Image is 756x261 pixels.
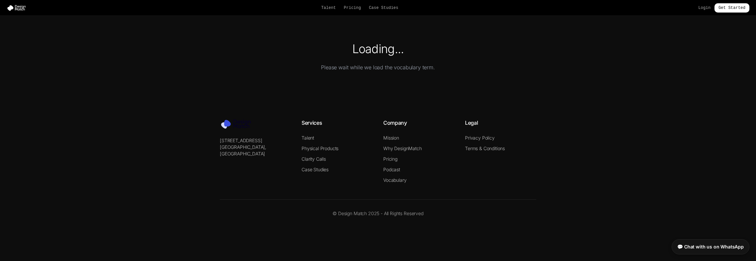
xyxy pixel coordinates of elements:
h4: Legal [465,119,536,127]
p: © Design Match 2025 - All Rights Reserved [220,210,536,217]
p: Please wait while we load the vocabulary term. [155,63,601,71]
a: Privacy Policy [465,135,495,141]
h4: Services [302,119,373,127]
img: Design Match [220,119,256,129]
a: Vocabulary [383,177,406,183]
a: Login [698,5,711,11]
a: Case Studies [369,5,398,11]
a: Physical Products [302,146,338,151]
a: Pricing [383,156,397,162]
a: Why DesignMatch [383,146,422,151]
img: Design Match [7,5,29,11]
h1: Loading... [155,42,601,55]
a: Podcast [383,167,400,172]
a: Mission [383,135,399,141]
h4: Company [383,119,454,127]
a: Get Started [714,3,749,13]
a: Talent [321,5,336,11]
p: [STREET_ADDRESS] [220,137,291,144]
a: Talent [302,135,314,141]
a: Case Studies [302,167,329,172]
a: Terms & Conditions [465,146,505,151]
a: Clarity Calls [302,156,326,162]
a: Pricing [344,5,361,11]
a: 💬 Chat with us on WhatsApp [672,239,749,254]
p: [GEOGRAPHIC_DATA], [GEOGRAPHIC_DATA] [220,144,291,157]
